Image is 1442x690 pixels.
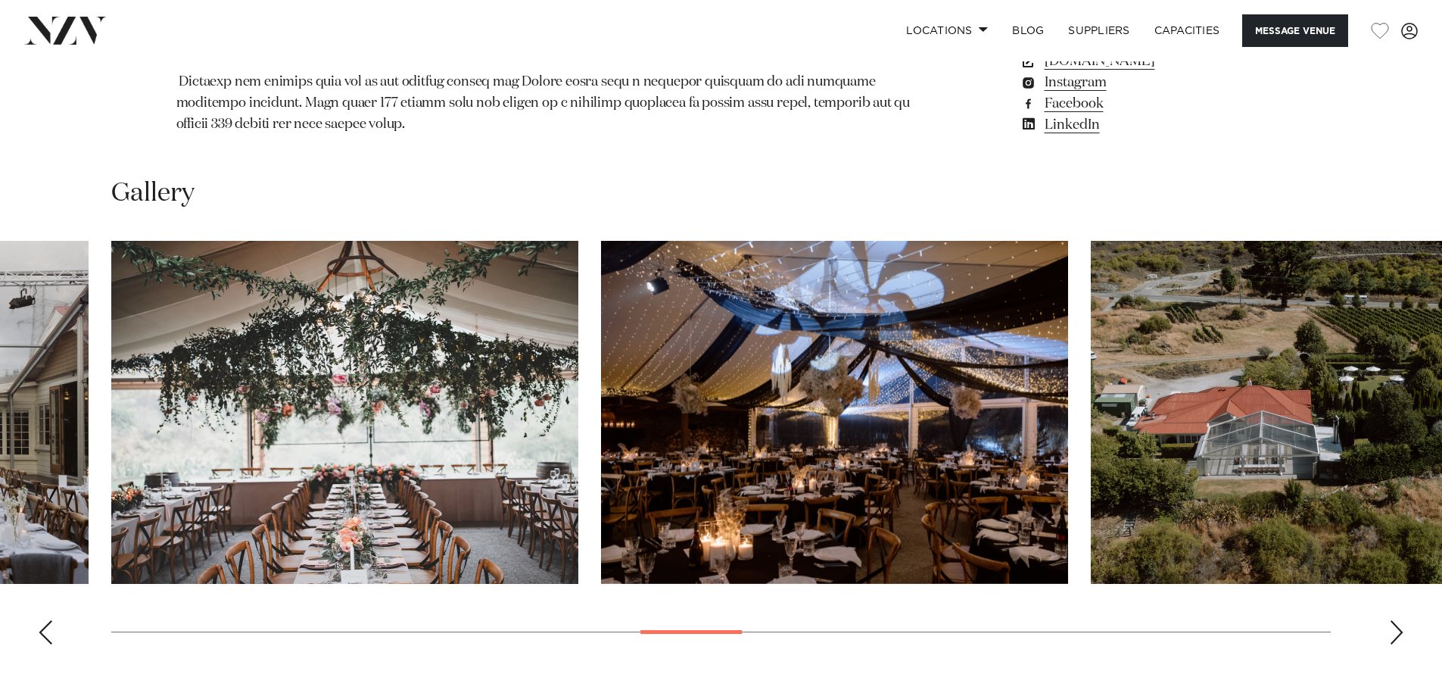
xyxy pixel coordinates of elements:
[894,14,1000,47] a: Locations
[111,176,195,211] h2: Gallery
[1020,114,1266,136] a: LinkedIn
[601,241,1068,584] swiper-slide: 15 / 30
[1056,14,1141,47] a: SUPPLIERS
[111,241,578,584] swiper-slide: 14 / 30
[1142,14,1232,47] a: Capacities
[24,17,107,44] img: nzv-logo.png
[1242,14,1348,47] button: Message Venue
[1020,93,1266,114] a: Facebook
[1020,72,1266,93] a: Instagram
[1000,14,1056,47] a: BLOG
